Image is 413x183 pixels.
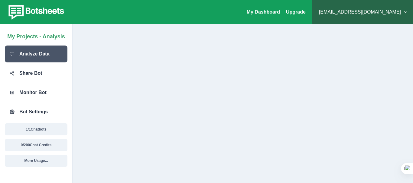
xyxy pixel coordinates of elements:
p: Analyze Data [19,50,50,58]
button: 0/200Chat Credits [5,139,67,151]
p: My Projects - Analysis [7,30,65,41]
p: Share Bot [19,70,42,77]
button: [EMAIL_ADDRESS][DOMAIN_NAME] [317,6,408,18]
p: Monitor Bot [19,89,47,96]
button: 1/1Chatbots [5,123,67,135]
button: More Usage... [5,155,67,167]
a: My Dashboard [247,9,280,14]
p: Bot Settings [19,108,48,115]
a: Upgrade [286,9,306,14]
img: botsheets-logo.png [5,4,66,21]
